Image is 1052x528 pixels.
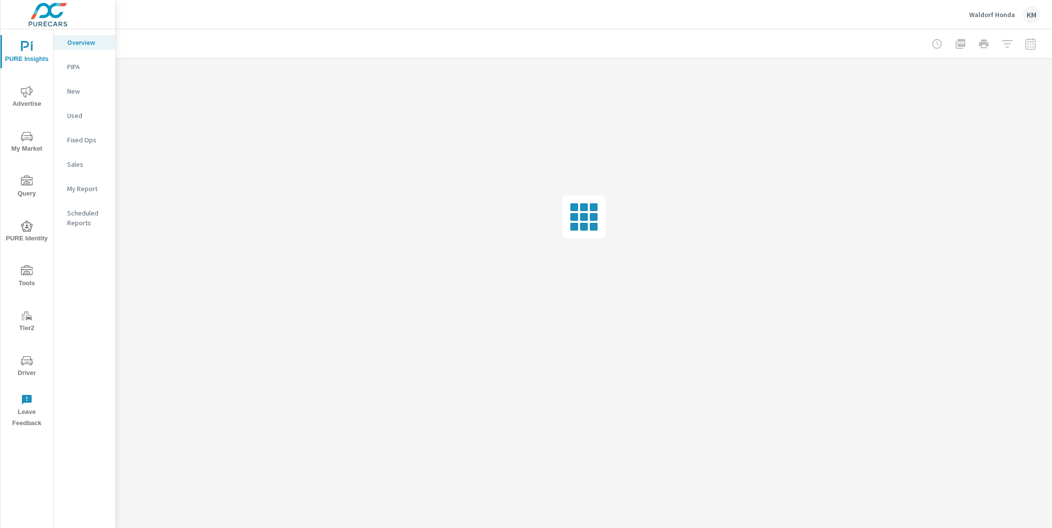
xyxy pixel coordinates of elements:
[67,208,108,228] p: Scheduled Reports
[67,159,108,169] p: Sales
[54,157,115,172] div: Sales
[54,59,115,74] div: PIPA
[54,206,115,230] div: Scheduled Reports
[3,41,50,65] span: PURE Insights
[54,84,115,98] div: New
[67,86,108,96] p: New
[3,310,50,334] span: Tier2
[54,181,115,196] div: My Report
[0,29,53,433] div: nav menu
[1023,6,1040,23] div: KM
[3,355,50,379] span: Driver
[969,10,1015,19] p: Waldorf Honda
[54,133,115,147] div: Fixed Ops
[67,38,108,47] p: Overview
[67,111,108,120] p: Used
[3,131,50,155] span: My Market
[3,394,50,429] span: Leave Feedback
[54,35,115,50] div: Overview
[3,86,50,110] span: Advertise
[3,176,50,199] span: Query
[67,184,108,194] p: My Report
[67,62,108,72] p: PIPA
[3,220,50,244] span: PURE Identity
[3,265,50,289] span: Tools
[54,108,115,123] div: Used
[67,135,108,145] p: Fixed Ops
